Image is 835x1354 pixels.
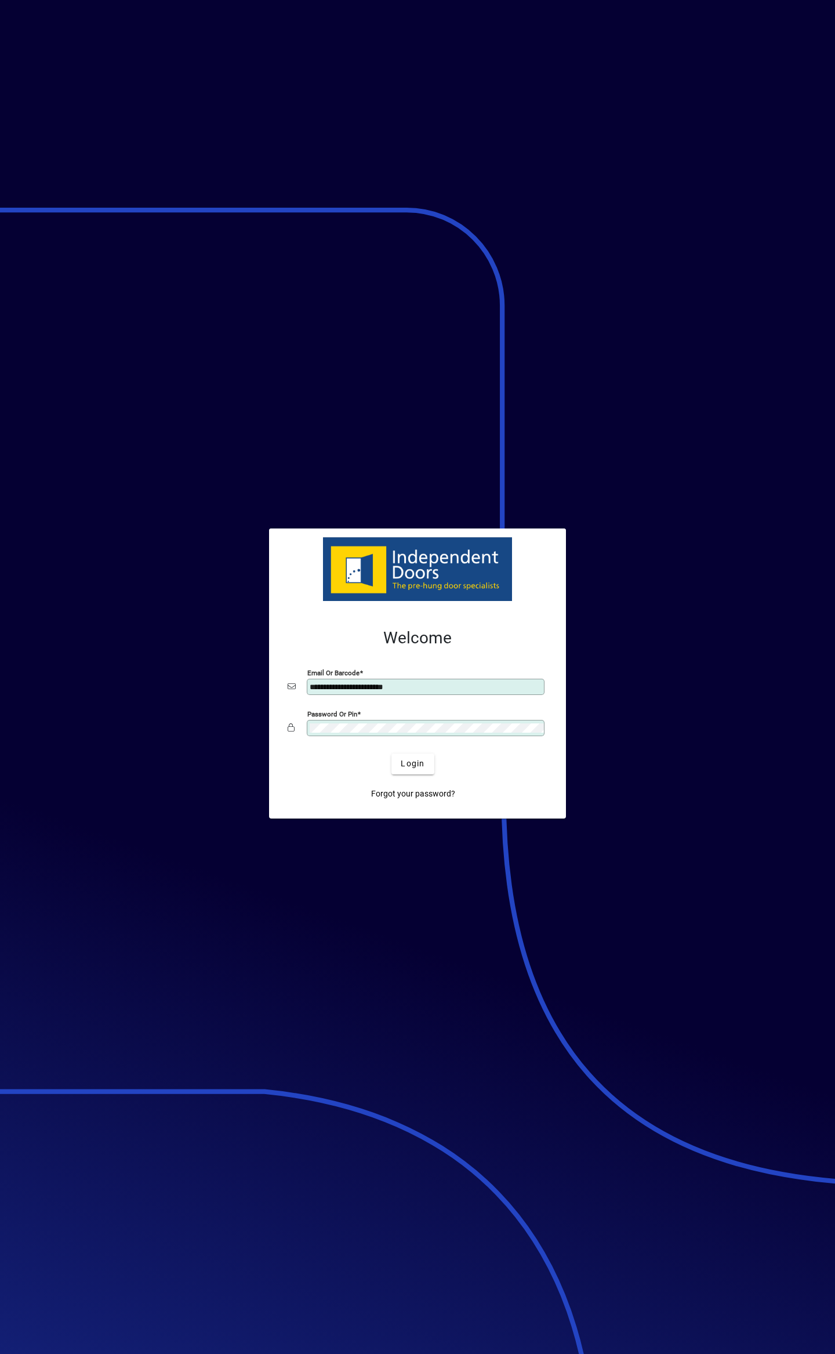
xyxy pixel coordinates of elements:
[307,668,360,676] mat-label: Email or Barcode
[307,709,357,718] mat-label: Password or Pin
[366,784,460,805] a: Forgot your password?
[401,758,424,770] span: Login
[371,788,455,800] span: Forgot your password?
[288,628,547,648] h2: Welcome
[391,754,434,774] button: Login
